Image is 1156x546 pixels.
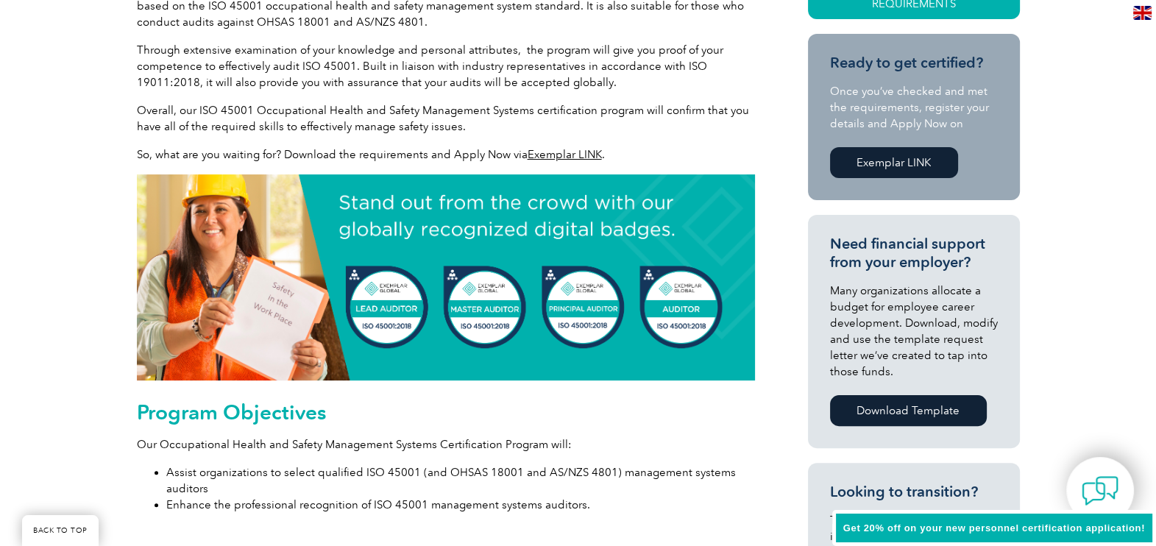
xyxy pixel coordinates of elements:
p: Our Occupational Health and Safety Management Systems Certification Program will: [137,436,755,453]
a: Exemplar LINK [830,147,958,178]
a: Download Template [830,395,987,426]
img: contact-chat.png [1082,472,1118,509]
p: Many organizations allocate a budget for employee career development. Download, modify and use th... [830,283,998,380]
a: Exemplar LINK [528,148,602,161]
h3: Ready to get certified? [830,54,998,72]
p: Once you’ve checked and met the requirements, register your details and Apply Now on [830,83,998,132]
p: So, what are you waiting for? Download the requirements and Apply Now via . [137,146,755,163]
li: Enhance the professional recognition of ISO 45001 management systems auditors. [166,497,755,513]
h3: Need financial support from your employer? [830,235,998,272]
img: en [1133,6,1152,20]
img: digital badge [137,174,755,380]
li: Assist organizations to select qualified ISO 45001 (and OHSAS 18001 and AS/NZS 4801) management s... [166,464,755,497]
p: Overall, our ISO 45001 Occupational Health and Safety Management Systems certification program wi... [137,102,755,135]
span: Get 20% off on your new personnel certification application! [843,522,1145,533]
h2: Program Objectives [137,400,755,424]
p: Through extensive examination of your knowledge and personal attributes, the program will give yo... [137,42,755,91]
h3: Looking to transition? [830,483,998,501]
a: BACK TO TOP [22,515,99,546]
